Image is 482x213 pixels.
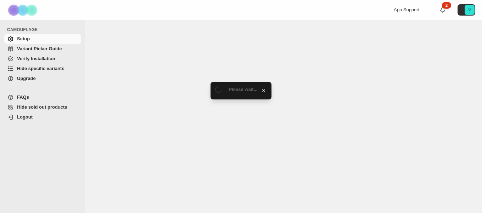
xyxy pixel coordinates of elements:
[4,74,81,84] a: Upgrade
[4,34,81,44] a: Setup
[229,87,258,92] span: Please wait...
[439,6,446,13] a: 2
[17,76,36,81] span: Upgrade
[17,66,65,71] span: Hide specific variants
[465,5,475,15] span: Avatar with initials V
[442,2,451,9] div: 2
[468,8,471,12] text: V
[17,36,30,41] span: Setup
[17,94,29,100] span: FAQs
[4,92,81,102] a: FAQs
[4,44,81,54] a: Variant Picker Guide
[17,56,55,61] span: Verify Installation
[17,46,62,51] span: Variant Picker Guide
[17,104,67,110] span: Hide sold out products
[394,7,419,12] span: App Support
[4,64,81,74] a: Hide specific variants
[4,102,81,112] a: Hide sold out products
[7,27,82,33] span: CAMOUFLAGE
[4,54,81,64] a: Verify Installation
[458,4,475,16] button: Avatar with initials V
[4,112,81,122] a: Logout
[17,114,33,120] span: Logout
[6,0,41,20] img: Camouflage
